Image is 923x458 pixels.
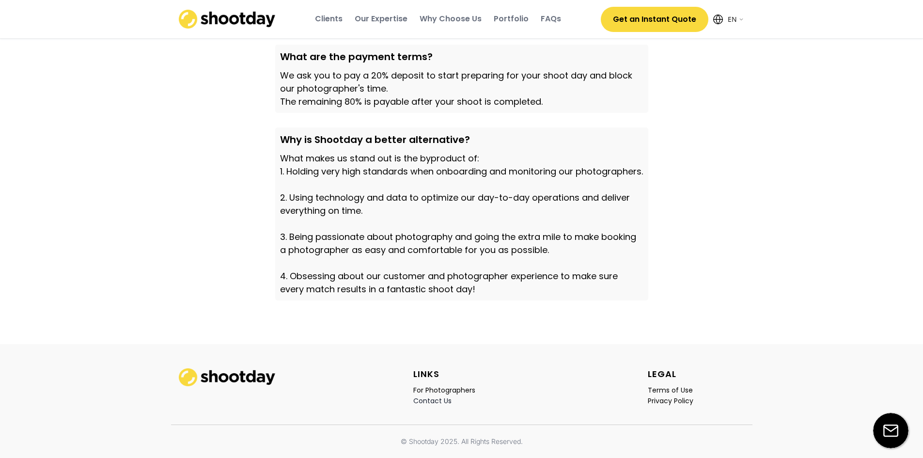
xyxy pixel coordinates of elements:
div: LEGAL [648,368,676,379]
div: What makes us stand out is the byproduct of: 1. Holding very high standards when onboarding and m... [280,152,643,296]
div: Clients [315,14,343,24]
div: LINKS [413,368,439,379]
div: For Photographers [413,386,475,395]
img: shootday_logo.png [179,368,276,386]
img: shootday_logo.png [179,10,276,29]
div: We ask you to pay a 20% deposit to start preparing for your shoot day and block our photographer'... [280,69,643,108]
img: Icon%20feather-globe%20%281%29.svg [713,15,723,24]
div: What are the payment terms? [280,49,643,64]
div: Why Choose Us [420,14,482,24]
div: Why is Shootday a better alternative? [280,132,643,147]
img: email-icon%20%281%29.svg [873,413,908,448]
div: Contact Us [413,396,452,405]
div: Terms of Use [648,386,693,395]
div: © Shootday 2025. All Rights Reserved. [401,437,523,446]
div: Our Expertise [355,14,407,24]
button: Get an Instant Quote [601,7,708,32]
div: FAQs [541,14,561,24]
div: Portfolio [494,14,529,24]
div: Privacy Policy [648,396,693,405]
